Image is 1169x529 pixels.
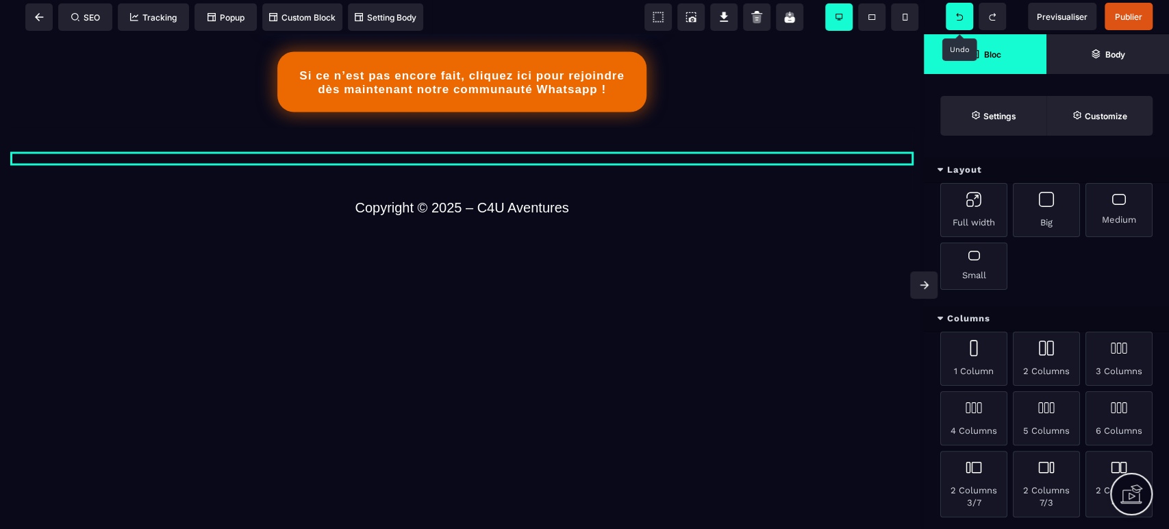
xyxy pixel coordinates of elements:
[940,451,1007,517] div: 2 Columns 3/7
[1085,391,1153,445] div: 6 Columns
[1046,34,1169,74] span: Open Layer Manager
[1115,12,1142,22] span: Publier
[1046,96,1153,136] span: Open Style Manager
[1013,183,1080,237] div: Big
[1085,332,1153,386] div: 3 Columns
[984,49,1001,60] strong: Bloc
[355,12,416,23] span: Setting Body
[1013,332,1080,386] div: 2 Columns
[130,12,177,23] span: Tracking
[924,306,1169,332] div: Columns
[1085,183,1153,237] div: Medium
[71,12,100,23] span: SEO
[1085,111,1127,121] strong: Customize
[677,3,705,31] span: Screenshot
[208,12,244,23] span: Popup
[983,111,1016,121] strong: Settings
[644,3,672,31] span: View components
[940,332,1007,386] div: 1 Column
[1037,12,1088,22] span: Previsualiser
[269,12,336,23] span: Custom Block
[924,158,1169,183] div: Layout
[924,34,1046,74] span: Open Blocks
[940,391,1007,445] div: 4 Columns
[940,243,1007,290] div: Small
[1028,3,1096,30] span: Preview
[1105,49,1125,60] strong: Body
[277,17,647,77] button: Si ce n’est pas encore fait, cliquez ici pour rejoindre dès maintenant notre communauté Whatsapp !
[1085,451,1153,517] div: 2 Columns 4/5
[1013,451,1080,517] div: 2 Columns 7/3
[940,96,1046,136] span: Settings
[1013,391,1080,445] div: 5 Columns
[940,183,1007,237] div: Full width
[10,162,914,184] text: Copyright © 2025 – C4U Aventures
